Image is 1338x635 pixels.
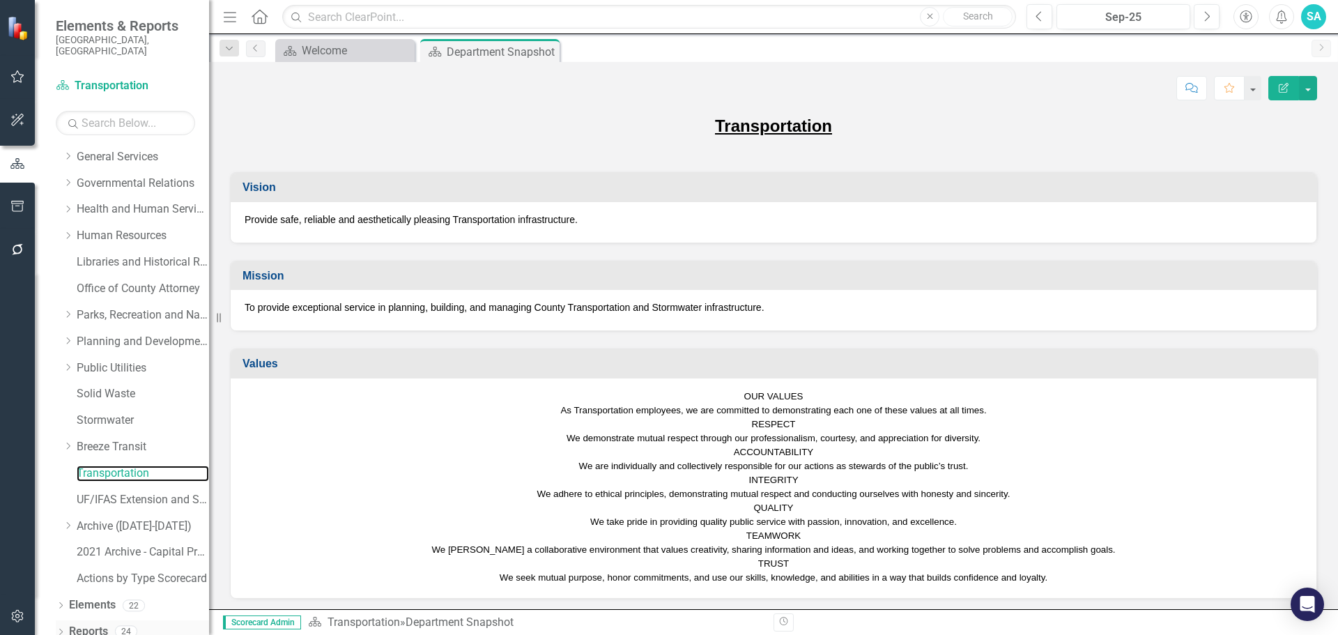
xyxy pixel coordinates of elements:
[56,111,195,135] input: Search Below...
[243,358,1309,370] h3: Values
[1056,4,1190,29] button: Sep-25
[77,149,209,165] a: General Services
[431,544,1115,555] span: We [PERSON_NAME] a collaborative environment that values creativity, sharing information and idea...
[744,391,803,401] span: OUR VALUES
[77,334,209,350] a: Planning and Development Services
[567,433,981,443] span: We demonstrate mutual respect through our professionalism, courtesy, and appreciation for diversity.
[243,181,1309,194] h3: Vision
[1301,4,1326,29] button: SA
[590,517,957,527] span: We take pride in providing quality public service with passion, innovation, and excellence.
[56,17,195,34] span: Elements & Reports
[1061,9,1185,26] div: Sep-25
[279,42,411,59] a: Welcome
[223,615,301,629] span: Scorecard Admin
[1291,588,1324,621] div: Open Intercom Messenger
[123,599,145,611] div: 22
[77,307,209,323] a: Parks, Recreation and Natural Resources
[56,34,195,57] small: [GEOGRAPHIC_DATA], [GEOGRAPHIC_DATA]
[447,43,556,61] div: Department Snapshot
[734,447,814,457] span: ACCOUNTABILITY
[77,281,209,297] a: Office of County Attorney
[406,615,514,629] div: Department Snapshot
[77,466,209,482] a: Transportation
[943,7,1013,26] button: Search
[245,300,1302,314] p: To provide exceptional service in planning, building, and managing County Transportation and Stor...
[537,489,1010,499] span: We adhere to ethical principles, demonstrating mutual respect and conducting ourselves with hones...
[748,475,798,485] span: INTEGRITY
[77,492,209,508] a: UF/IFAS Extension and Sustainability
[7,16,31,40] img: ClearPoint Strategy
[77,439,209,455] a: Breeze Transit
[328,615,400,629] a: Transportation
[77,544,209,560] a: 2021 Archive - Capital Projects
[752,419,796,429] span: RESPECT
[77,254,209,270] a: Libraries and Historical Resources
[69,597,116,613] a: Elements
[758,558,789,569] span: TRUST
[77,571,209,587] a: Actions by Type Scorecard
[77,201,209,217] a: Health and Human Services
[579,461,969,471] span: We are individually and collectively responsible for our actions as stewards of the public’s trust.
[308,615,763,631] div: »
[500,572,1047,583] span: We seek mutual purpose, honor commitments, and use our skills, knowledge, and abilities in a way ...
[715,116,832,135] u: Transportation
[243,270,1309,282] h3: Mission
[560,405,986,415] span: As Transportation employees, we are committed to demonstrating each one of these values at all ti...
[77,386,209,402] a: Solid Waste
[56,78,195,94] a: Transportation
[282,5,1016,29] input: Search ClearPoint...
[77,519,209,535] a: Archive ([DATE]-[DATE])
[302,42,411,59] div: Welcome
[963,10,993,22] span: Search
[77,228,209,244] a: Human Resources
[77,413,209,429] a: Stormwater
[77,176,209,192] a: Governmental Relations
[77,360,209,376] a: Public Utilities
[753,503,793,513] span: QUALITY
[746,530,801,541] span: TEAMWORK
[245,213,1302,227] p: Provide safe, reliable and aesthetically pleasing Transportation infrastructure.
